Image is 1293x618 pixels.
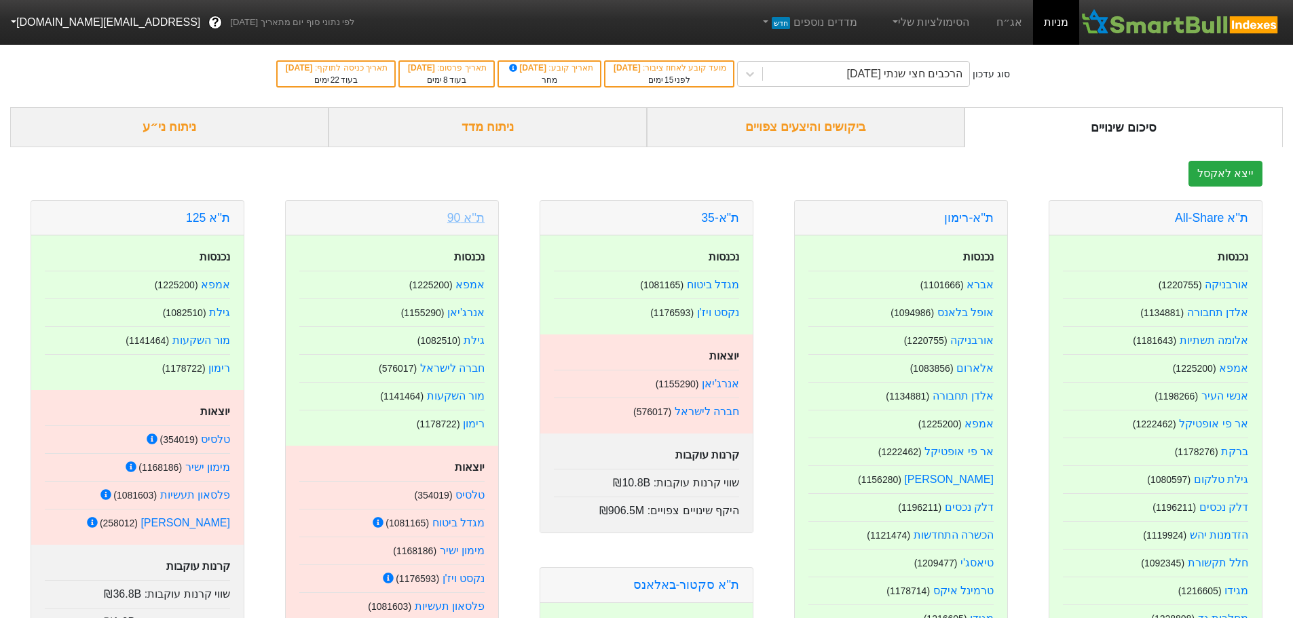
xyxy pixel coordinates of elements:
[1173,363,1216,374] small: ( 1225200 )
[1221,446,1248,457] a: ברקת
[944,211,994,225] a: ת''א-רימון
[1140,307,1184,318] small: ( 1134881 )
[368,601,411,612] small: ( 1081603 )
[973,67,1010,81] div: סוג עדכון
[891,307,934,318] small: ( 1094986 )
[640,279,683,290] small: ( 1081165 )
[933,585,994,596] a: טרמינל איקס
[1180,334,1248,346] a: אלומה תשתיות
[1190,529,1248,541] a: הזדמנות יהש
[208,362,230,374] a: רימון
[675,449,739,461] strong: קרנות עוקבות
[687,279,739,290] a: מגדל ביטוח
[464,334,485,346] a: גילת
[420,362,485,374] a: חברה לישראל
[427,390,485,402] a: מור השקעות
[186,211,230,225] a: ת''א 125
[904,335,948,346] small: ( 1220755 )
[1188,557,1248,568] a: חלל תקשורת
[1187,307,1248,318] a: אלדן תחבורה
[1153,502,1196,513] small: ( 1196211 )
[886,391,929,402] small: ( 1134881 )
[1178,585,1222,596] small: ( 1216605 )
[633,406,671,417] small: ( 576017 )
[1133,419,1176,429] small: ( 1222462 )
[633,578,739,592] a: ת''א סקטור-באלאנס
[138,462,182,473] small: ( 1168186 )
[542,75,557,85] span: מחר
[701,211,739,225] a: ת"א-35
[554,469,739,491] div: שווי קרנות עוקבות :
[454,251,485,263] strong: נכנסות
[230,16,354,29] span: לפי נתוני סוף יום מתאריך [DATE]
[443,573,485,584] a: נקסט ויז'ן
[964,107,1283,147] div: סיכום שינויים
[612,74,726,86] div: לפני ימים
[1188,161,1262,187] button: ייצא לאקסל
[408,63,437,73] span: [DATE]
[160,434,198,445] small: ( 354019 )
[847,66,963,82] div: הרכבים חצי שנתי [DATE]
[331,75,339,85] span: 22
[443,75,448,85] span: 8
[924,446,994,457] a: אר פי אופטיקל
[379,363,417,374] small: ( 576017 )
[386,518,429,528] small: ( 1081165 )
[1224,585,1248,596] a: מגידו
[172,334,230,346] a: מור השקעות
[286,63,315,73] span: [DATE]
[414,490,452,501] small: ( 354019 )
[599,505,644,516] span: ₪906.5M
[656,379,699,389] small: ( 1155290 )
[1175,446,1218,457] small: ( 1178276 )
[455,279,485,290] a: אמפא
[1155,391,1198,402] small: ( 1198266 )
[447,211,485,225] a: ת''א 90
[201,433,230,445] a: טלסיס
[1143,530,1186,541] small: ( 1119924 )
[104,588,141,600] span: ₪36.8B
[963,251,994,263] strong: נכנסות
[200,251,230,263] strong: נכנסות
[956,362,994,374] a: אלארום
[945,501,994,513] a: דלק נכסים
[1194,474,1248,485] a: גילת טלקום
[140,517,230,528] a: [PERSON_NAME]
[709,350,739,362] strong: יוצאות
[918,419,962,429] small: ( 1225200 )
[10,107,329,147] div: ניתוח ני״ע
[960,557,994,568] a: טיאסג'י
[650,307,694,318] small: ( 1176593 )
[1147,474,1191,485] small: ( 1080597 )
[858,474,901,485] small: ( 1156280 )
[914,529,994,541] a: הכשרה התחדשות
[415,600,485,612] a: פלסאון תעשיות
[1141,558,1184,568] small: ( 1092345 )
[886,585,930,596] small: ( 1178714 )
[964,418,994,429] a: אמפא
[212,14,219,32] span: ?
[126,335,169,346] small: ( 1141464 )
[933,390,994,402] a: אלדן תחבורה
[1219,362,1248,374] a: אמפא
[1201,390,1248,402] a: אנשי העיר
[878,446,922,457] small: ( 1222462 )
[284,74,388,86] div: בעוד ימים
[1179,418,1248,429] a: אר פי אופטיקל
[898,502,941,513] small: ( 1196211 )
[554,497,739,519] div: היקף שינויים צפויים :
[1159,279,1202,290] small: ( 1220755 )
[867,530,910,541] small: ( 1121474 )
[647,107,965,147] div: ביקושים והיצעים צפויים
[380,391,424,402] small: ( 1141464 )
[507,63,549,73] span: [DATE]
[1175,211,1248,225] a: ת''א All-Share
[455,489,485,501] a: טלסיס
[329,107,647,147] div: ניתוח מדד
[702,378,739,389] a: אנרג'יאן
[664,75,673,85] span: 15
[417,335,461,346] small: ( 1082510 )
[506,62,593,74] div: תאריך קובע :
[284,62,388,74] div: תאריך כניסה לתוקף :
[417,419,460,429] small: ( 1178722 )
